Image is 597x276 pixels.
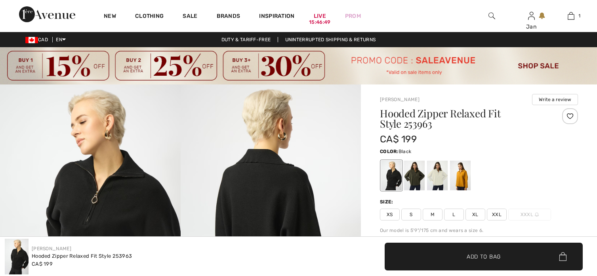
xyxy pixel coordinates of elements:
a: Sale [183,13,197,21]
span: CA$ 199 [380,134,417,145]
a: New [104,13,116,21]
span: L [444,209,464,220]
img: Hooded Zipper Relaxed Fit Style 253963 [5,239,29,274]
span: M [423,209,443,220]
button: Write a review [532,94,578,105]
span: Black [399,149,412,154]
div: Black [381,161,402,190]
span: Color: [380,149,399,154]
button: Add to Bag [385,243,583,270]
a: Sign In [528,12,535,19]
div: Jan [512,23,551,31]
span: XXL [487,209,507,220]
span: Add to Bag [467,252,501,261]
img: My Bag [568,11,574,21]
img: ring-m.svg [535,213,539,217]
a: Brands [217,13,240,21]
a: [PERSON_NAME] [380,97,420,102]
div: 15:46:49 [309,19,330,26]
img: Bag.svg [559,252,566,261]
img: Canadian Dollar [25,37,38,43]
span: XS [380,209,400,220]
span: CAD [25,37,51,42]
div: Medallion [450,161,471,190]
div: Our model is 5'9"/175 cm and wears a size 6. [380,227,578,234]
div: Size: [380,198,395,205]
a: Clothing [135,13,164,21]
a: Prom [345,12,361,20]
span: 1 [578,12,580,19]
span: S [401,209,421,220]
h1: Hooded Zipper Relaxed Fit Style 253963 [380,108,545,129]
span: XXXL [508,209,551,220]
img: search the website [488,11,495,21]
span: CA$ 199 [32,261,53,267]
img: My Info [528,11,535,21]
span: XL [465,209,485,220]
a: 1 [551,11,590,21]
span: EN [56,37,66,42]
span: Inspiration [259,13,294,21]
a: Live15:46:49 [314,12,326,20]
img: 1ère Avenue [19,6,75,22]
div: Winter White [427,161,448,190]
div: Avocado [404,161,425,190]
div: Hooded Zipper Relaxed Fit Style 253963 [32,252,132,260]
a: [PERSON_NAME] [32,246,71,251]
